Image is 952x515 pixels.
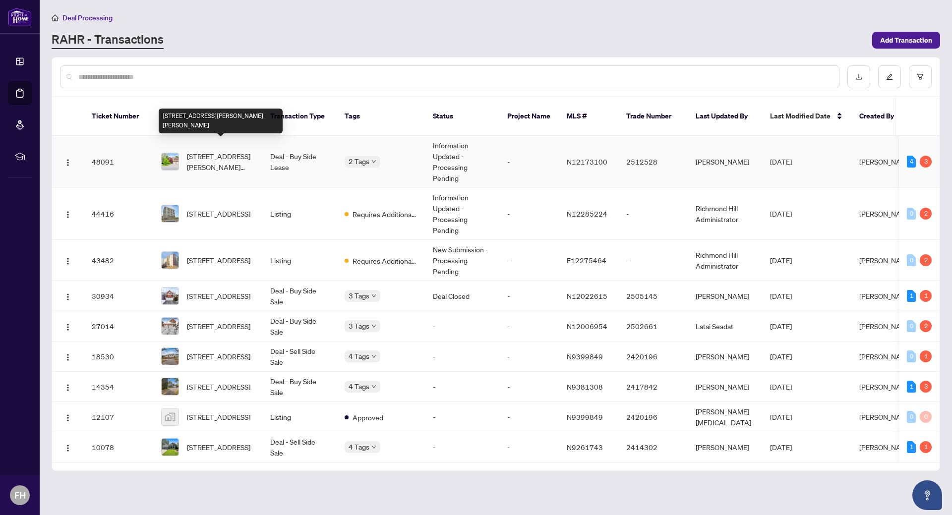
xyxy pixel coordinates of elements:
th: Created By [851,97,911,136]
td: 10078 [84,432,153,462]
td: 2414302 [618,432,688,462]
span: Last Modified Date [770,111,831,121]
img: Logo [64,323,72,331]
th: Ticket Number [84,97,153,136]
td: 2512528 [618,136,688,188]
span: Deal Processing [62,13,113,22]
td: - [499,402,559,432]
td: Listing [262,188,337,240]
td: 18530 [84,342,153,372]
img: Logo [64,211,72,219]
button: Logo [60,318,76,334]
span: [PERSON_NAME] [859,291,913,300]
img: Logo [64,257,72,265]
span: home [52,14,59,21]
span: N9399849 [567,412,603,421]
img: Logo [64,353,72,361]
span: 3 Tags [349,290,369,301]
th: Trade Number [618,97,688,136]
span: [STREET_ADDRESS] [187,255,250,266]
div: 0 [907,350,916,362]
button: Logo [60,348,76,364]
td: [PERSON_NAME] [688,372,762,402]
td: Deal - Sell Side Sale [262,432,337,462]
img: thumbnail-img [162,348,178,365]
button: Open asap [912,480,942,510]
td: Deal - Buy Side Sale [262,372,337,402]
span: [PERSON_NAME] [859,412,913,421]
a: RAHR - Transactions [52,31,164,49]
td: - [499,281,559,311]
span: 4 Tags [349,441,369,453]
td: Listing [262,240,337,281]
img: Logo [64,444,72,452]
span: [DATE] [770,322,792,331]
img: thumbnail-img [162,205,178,222]
th: Last Updated By [688,97,762,136]
td: Listing [262,402,337,432]
span: Requires Additional Docs [353,209,417,220]
img: Logo [64,384,72,392]
span: [STREET_ADDRESS] [187,351,250,362]
th: Project Name [499,97,559,136]
span: [STREET_ADDRESS] [187,411,250,422]
td: - [425,402,499,432]
span: [DATE] [770,382,792,391]
img: thumbnail-img [162,287,178,304]
span: filter [917,73,924,80]
img: thumbnail-img [162,439,178,456]
img: Logo [64,293,72,301]
span: [DATE] [770,209,792,218]
img: thumbnail-img [162,318,178,335]
span: [PERSON_NAME] [859,322,913,331]
span: [PERSON_NAME] [859,352,913,361]
span: edit [886,73,893,80]
td: 30934 [84,281,153,311]
span: N12006954 [567,322,607,331]
td: 44416 [84,188,153,240]
td: 14354 [84,372,153,402]
div: 2 [920,208,932,220]
td: Deal - Buy Side Lease [262,136,337,188]
td: Deal Closed [425,281,499,311]
td: - [425,372,499,402]
span: [STREET_ADDRESS] [187,321,250,332]
span: [PERSON_NAME] [859,157,913,166]
td: - [425,311,499,342]
button: download [847,65,870,88]
span: 4 Tags [349,381,369,392]
span: [DATE] [770,352,792,361]
div: 1 [920,290,932,302]
td: 48091 [84,136,153,188]
td: - [499,432,559,462]
td: Latai Seadat [688,311,762,342]
td: 2505145 [618,281,688,311]
span: down [371,293,376,298]
button: Logo [60,409,76,425]
span: 4 Tags [349,350,369,362]
div: 0 [920,411,932,423]
td: - [425,342,499,372]
div: 1 [907,290,916,302]
div: [STREET_ADDRESS][PERSON_NAME][PERSON_NAME] [159,109,283,133]
td: Deal - Sell Side Sale [262,342,337,372]
span: [STREET_ADDRESS] [187,442,250,453]
div: 3 [920,156,932,168]
span: [STREET_ADDRESS] [187,290,250,301]
button: Logo [60,379,76,395]
span: [DATE] [770,412,792,421]
button: filter [909,65,932,88]
div: 0 [907,254,916,266]
th: Status [425,97,499,136]
span: down [371,324,376,329]
th: Property Address [153,97,262,136]
button: edit [878,65,901,88]
img: thumbnail-img [162,408,178,425]
span: [DATE] [770,256,792,265]
div: 2 [920,320,932,332]
div: 1 [907,381,916,393]
span: Add Transaction [880,32,932,48]
td: [PERSON_NAME] [688,342,762,372]
td: [PERSON_NAME] [688,432,762,462]
span: 3 Tags [349,320,369,332]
